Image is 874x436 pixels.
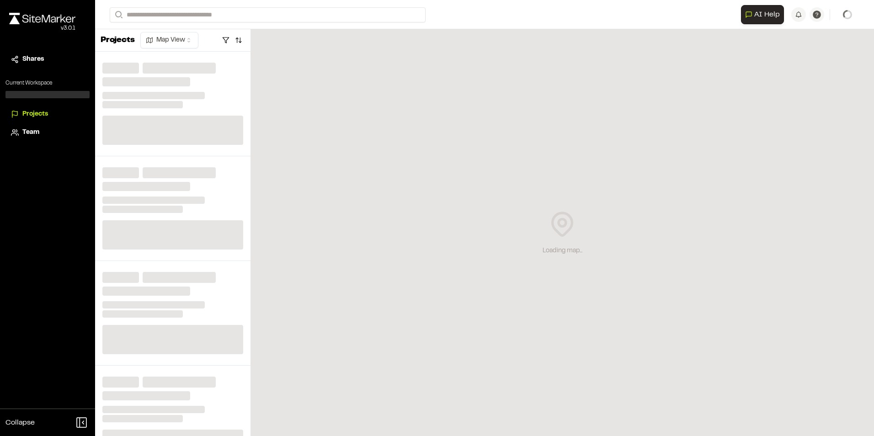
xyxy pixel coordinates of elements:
[5,79,90,87] p: Current Workspace
[754,9,780,20] span: AI Help
[22,109,48,119] span: Projects
[110,7,126,22] button: Search
[741,5,784,24] button: Open AI Assistant
[9,24,75,32] div: Oh geez...please don't...
[11,128,84,138] a: Team
[9,13,75,24] img: rebrand.png
[22,54,44,64] span: Shares
[5,417,35,428] span: Collapse
[543,246,582,256] div: Loading map...
[741,5,788,24] div: Open AI Assistant
[22,128,39,138] span: Team
[11,54,84,64] a: Shares
[101,34,135,47] p: Projects
[11,109,84,119] a: Projects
